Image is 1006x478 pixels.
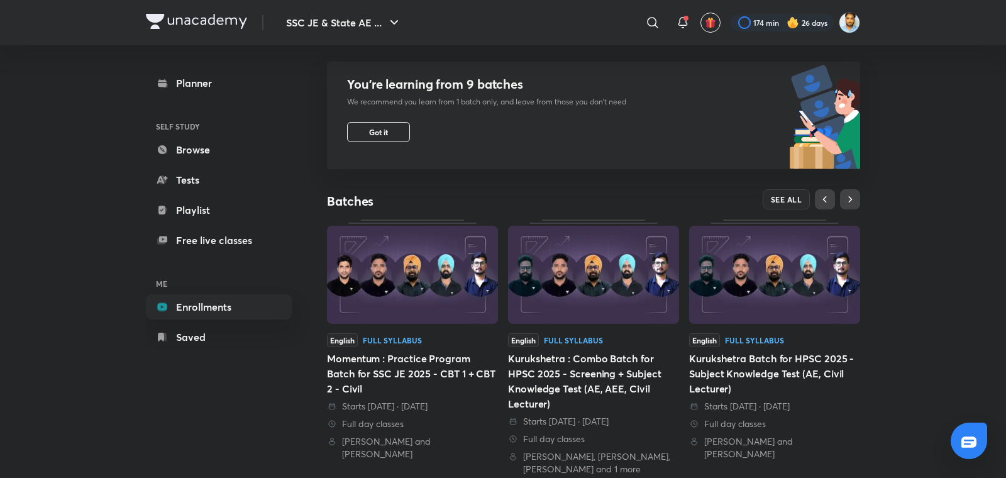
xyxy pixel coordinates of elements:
[146,137,292,162] a: Browse
[327,351,498,396] div: Momentum : Practice Program Batch for SSC JE 2025 - CBT 1 + CBT 2 - Civil
[763,189,810,209] button: SEE ALL
[508,226,679,324] img: Thumbnail
[369,127,388,137] span: Got it
[146,197,292,223] a: Playlist
[146,228,292,253] a: Free live classes
[689,226,860,324] img: Thumbnail
[327,226,498,324] img: Thumbnail
[327,193,594,209] h4: Batches
[146,14,247,29] img: Company Logo
[689,351,860,396] div: Kurukshetra Batch for HPSC 2025 - Subject Knowledge Test (AE, Civil Lecturer)
[771,195,802,204] span: SEE ALL
[327,400,498,413] div: Starts today · 5 Sept 2025
[327,333,358,347] span: English
[508,415,679,428] div: Starts in 5 days · 10 Sept 2025
[508,333,539,347] span: English
[689,418,860,430] div: Full day classes
[146,167,292,192] a: Tests
[146,70,292,96] a: Planner
[363,336,422,344] div: Full Syllabus
[146,273,292,294] h6: ME
[279,10,409,35] button: SSC JE & State AE ...
[146,325,292,350] a: Saved
[839,12,860,33] img: Kunal Pradeep
[146,116,292,137] h6: SELF STUDY
[508,450,679,475] div: Shailesh Vaidya, Pramod Kumar, Paran Raj Bhatia and 1 more
[689,333,720,347] span: English
[789,62,860,169] img: batch
[544,336,603,344] div: Full Syllabus
[146,294,292,320] a: Enrollments
[347,77,626,92] h4: You’re learning from 9 batches
[347,122,410,142] button: Got it
[327,418,498,430] div: Full day classes
[347,97,626,107] p: We recommend you learn from 1 batch only, and leave from those you don’t need
[508,351,679,411] div: Kurukshetra : Combo Batch for HPSC 2025 - Screening + Subject Knowledge Test (AE, AEE, Civil Lect...
[327,435,498,460] div: Pramod Kumar and Praveen Kumar
[705,17,716,28] img: avatar
[327,220,498,460] a: ThumbnailEnglishFull SyllabusMomentum : Practice Program Batch for SSC JE 2025 - CBT 1 + CBT 2 - ...
[146,14,247,32] a: Company Logo
[689,400,860,413] div: Starts in 5 days · 10 Sept 2025
[508,433,679,445] div: Full day classes
[689,220,860,460] a: ThumbnailEnglishFull SyllabusKurukshetra Batch for HPSC 2025 - Subject Knowledge Test (AE, Civil ...
[508,220,679,475] a: ThumbnailEnglishFull SyllabusKurukshetra : Combo Batch for HPSC 2025 - Screening + Subject Knowle...
[725,336,784,344] div: Full Syllabus
[787,16,799,29] img: streak
[689,435,860,460] div: Shailesh Vaidya and Paran Raj Bhatia
[700,13,721,33] button: avatar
